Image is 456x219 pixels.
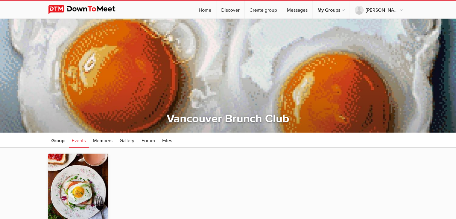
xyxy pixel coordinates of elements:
span: Files [162,138,172,144]
a: Discover [216,1,244,19]
a: Group [48,133,67,148]
span: Forum [142,138,155,144]
a: Gallery [117,133,137,148]
a: Members [90,133,115,148]
span: Gallery [120,138,134,144]
a: My Groups [313,1,350,19]
a: Create group [245,1,282,19]
span: Group [51,138,64,144]
img: DownToMeet [48,5,125,14]
a: Vancouver Brunch Club [167,112,289,126]
a: Forum [139,133,158,148]
a: [PERSON_NAME] [350,1,408,19]
a: Messages [282,1,312,19]
a: Files [159,133,175,148]
a: Home [194,1,216,19]
span: Members [93,138,112,144]
span: Events [72,138,86,144]
a: Events [69,133,89,148]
